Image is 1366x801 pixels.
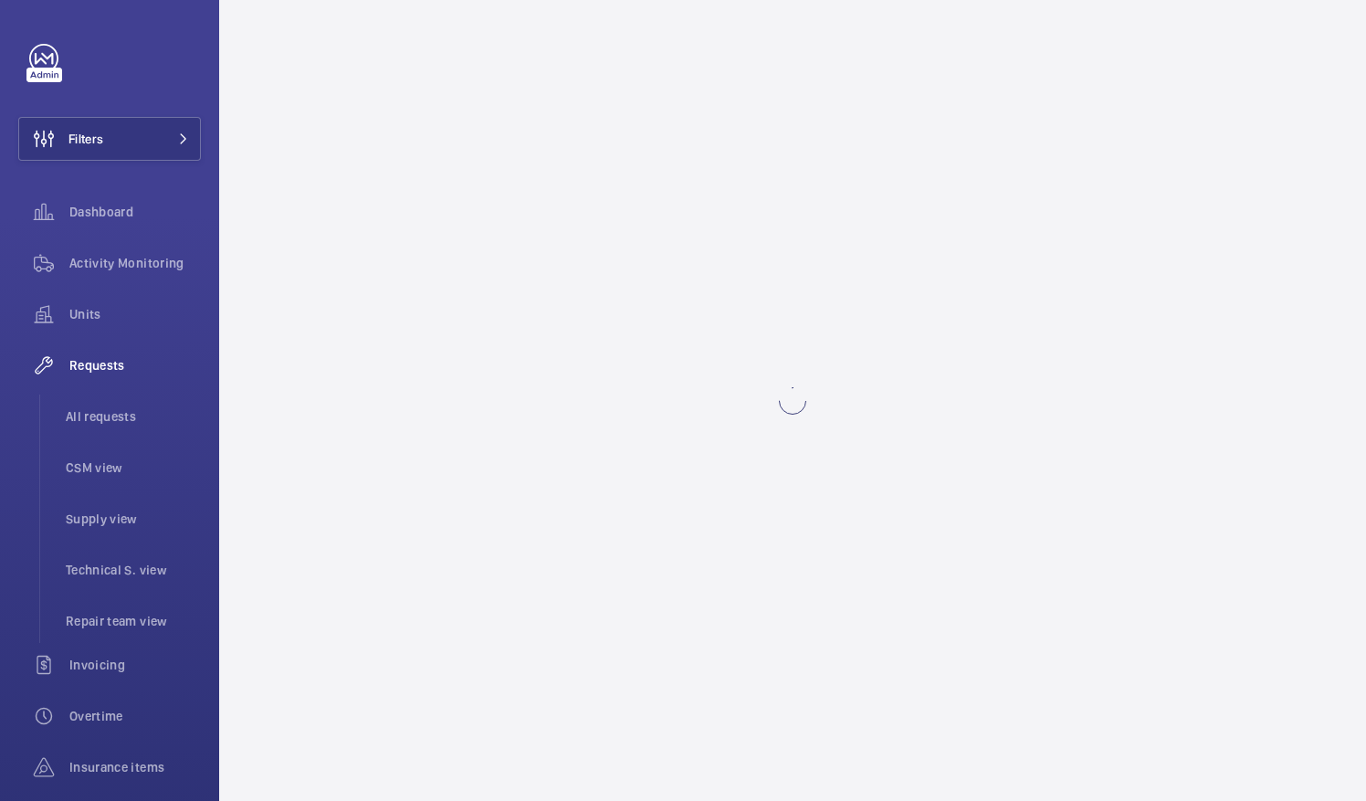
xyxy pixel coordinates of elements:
span: Invoicing [69,656,201,674]
span: CSM view [66,458,201,477]
span: Repair team view [66,612,201,630]
span: Requests [69,356,201,374]
span: Overtime [69,707,201,725]
span: Activity Monitoring [69,254,201,272]
span: Insurance items [69,758,201,776]
button: Filters [18,117,201,161]
span: Technical S. view [66,561,201,579]
span: Units [69,305,201,323]
span: Dashboard [69,203,201,221]
span: Filters [68,130,103,148]
span: All requests [66,407,201,426]
span: Supply view [66,510,201,528]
